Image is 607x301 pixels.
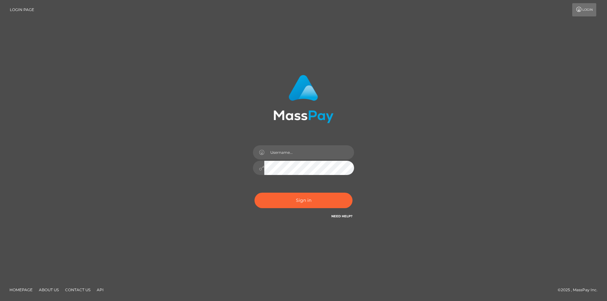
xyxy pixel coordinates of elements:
div: © 2025 , MassPay Inc. [558,286,602,293]
a: Login Page [10,3,34,16]
button: Sign in [254,193,353,208]
a: Login [572,3,596,16]
a: Need Help? [331,214,353,218]
a: Contact Us [63,285,93,295]
a: Homepage [7,285,35,295]
a: API [94,285,106,295]
img: MassPay Login [273,75,334,123]
a: About Us [36,285,61,295]
input: Username... [264,145,354,160]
